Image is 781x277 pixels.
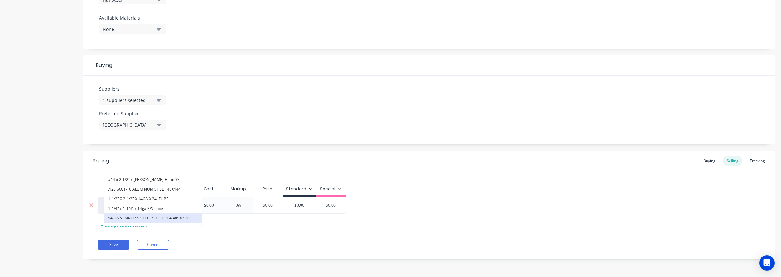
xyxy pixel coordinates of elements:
[103,26,154,33] div: None
[98,240,129,250] button: Save
[137,240,169,250] button: Cancel
[104,194,202,204] button: 1-1/2" X 2-1/2" X 14GA X 24' TUBE
[104,185,202,194] button: .125 6061-T6 ALUMINUM SHEET 48X144
[746,156,768,166] div: Tracking
[99,120,166,130] button: [GEOGRAPHIC_DATA]
[104,213,202,223] button: 14 GA STAINLESS STEEL SHEET 304 48" X 120"
[193,197,225,213] div: $0.00
[320,186,342,192] div: Special
[723,156,742,166] div: Selling
[98,183,145,195] div: QBO Item #
[193,183,224,195] div: Cost
[759,255,775,271] div: Open Intercom Messenger
[315,197,347,213] div: $0.00
[99,110,166,117] label: Preferred Supplier
[104,175,202,185] button: #14 x 2-1/2" x [PERSON_NAME] Head SS
[103,97,154,104] div: 1 suppliers selected
[98,197,346,214] div: #14 x 2-1/2" x [PERSON_NAME] Head SS.125 6061-T6 ALUMINUM SHEET 48X1441-1/2" X 2-1/2" X 14GA X 24...
[223,197,254,213] div: 0%
[99,24,166,34] button: None
[283,197,316,213] div: $0.00
[253,183,283,195] div: Price
[98,220,151,230] div: + add product variant
[700,156,719,166] div: Buying
[93,157,109,165] div: Pricing
[104,223,202,233] button: 14 GA STAINLESS STEEL SHEET 304 48" X 96
[103,122,154,128] div: [GEOGRAPHIC_DATA]
[224,183,253,195] div: Markup
[99,85,166,92] label: Suppliers
[83,55,775,76] div: Buying
[104,204,202,213] button: 1-1/4" x 1-1/4" x 14ga S/S Tube
[99,95,166,105] button: 1 suppliers selected
[252,197,284,213] div: $0.00
[99,14,166,21] label: Available Materials
[286,186,313,192] div: Standard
